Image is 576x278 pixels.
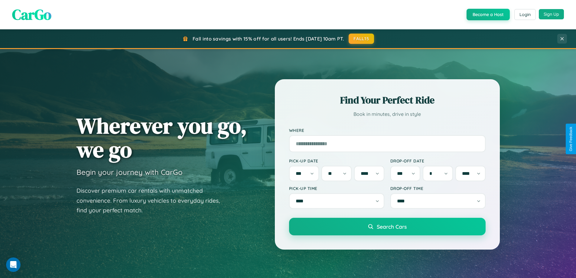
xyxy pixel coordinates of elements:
label: Pick-up Date [289,158,384,163]
label: Pick-up Time [289,186,384,191]
span: Fall into savings with 15% off for all users! Ends [DATE] 10am PT. [193,36,344,42]
span: CarGo [12,5,51,25]
iframe: Intercom live chat [6,257,21,272]
button: Sign Up [539,9,564,19]
button: Search Cars [289,218,486,235]
button: FALL15 [349,34,374,44]
p: Book in minutes, drive in style [289,110,486,119]
label: Where [289,128,486,133]
h3: Begin your journey with CarGo [76,168,183,177]
label: Drop-off Date [390,158,486,163]
h1: Wherever you go, we go [76,114,247,162]
button: Login [514,9,536,20]
h2: Find Your Perfect Ride [289,93,486,107]
p: Discover premium car rentals with unmatched convenience. From luxury vehicles to everyday rides, ... [76,186,228,215]
label: Drop-off Time [390,186,486,191]
button: Become a Host [467,9,510,20]
div: Give Feedback [569,127,573,151]
span: Search Cars [377,223,407,230]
